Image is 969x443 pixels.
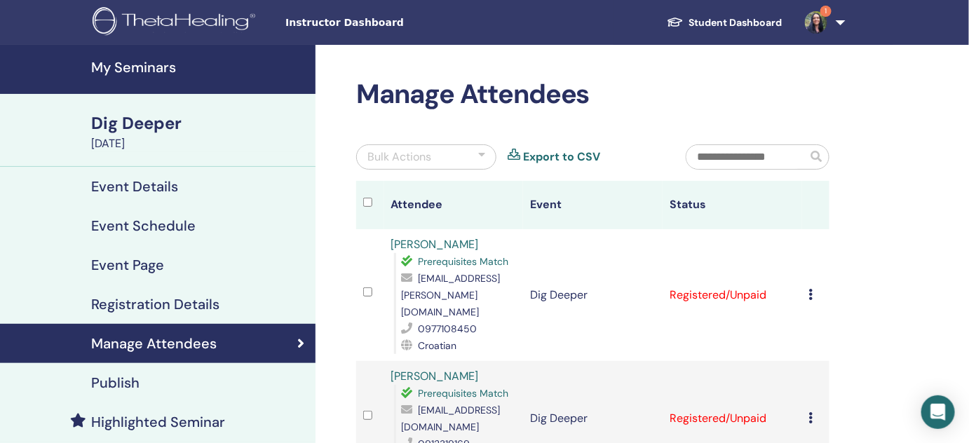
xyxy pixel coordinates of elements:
[656,10,794,36] a: Student Dashboard
[91,374,140,391] h4: Publish
[367,149,431,165] div: Bulk Actions
[523,229,663,361] td: Dig Deeper
[663,181,802,229] th: Status
[91,414,225,430] h4: Highlighted Seminar
[91,111,307,135] div: Dig Deeper
[667,16,684,28] img: graduation-cap-white.svg
[402,404,501,433] span: [EMAIL_ADDRESS][DOMAIN_NAME]
[91,257,164,273] h4: Event Page
[91,296,219,313] h4: Registration Details
[91,217,196,234] h4: Event Schedule
[384,181,524,229] th: Attendee
[523,149,600,165] a: Export to CSV
[391,237,479,252] a: [PERSON_NAME]
[805,11,827,34] img: default.jpg
[83,111,316,152] a: Dig Deeper[DATE]
[93,7,260,39] img: logo.png
[91,335,217,352] h4: Manage Attendees
[285,15,496,30] span: Instructor Dashboard
[91,59,307,76] h4: My Seminars
[419,322,477,335] span: 0977108450
[921,395,955,429] div: Open Intercom Messenger
[820,6,832,17] span: 1
[523,181,663,229] th: Event
[391,369,479,383] a: [PERSON_NAME]
[402,272,501,318] span: [EMAIL_ADDRESS][PERSON_NAME][DOMAIN_NAME]
[419,255,509,268] span: Prerequisites Match
[419,339,457,352] span: Croatian
[356,79,829,111] h2: Manage Attendees
[91,135,307,152] div: [DATE]
[91,178,178,195] h4: Event Details
[419,387,509,400] span: Prerequisites Match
